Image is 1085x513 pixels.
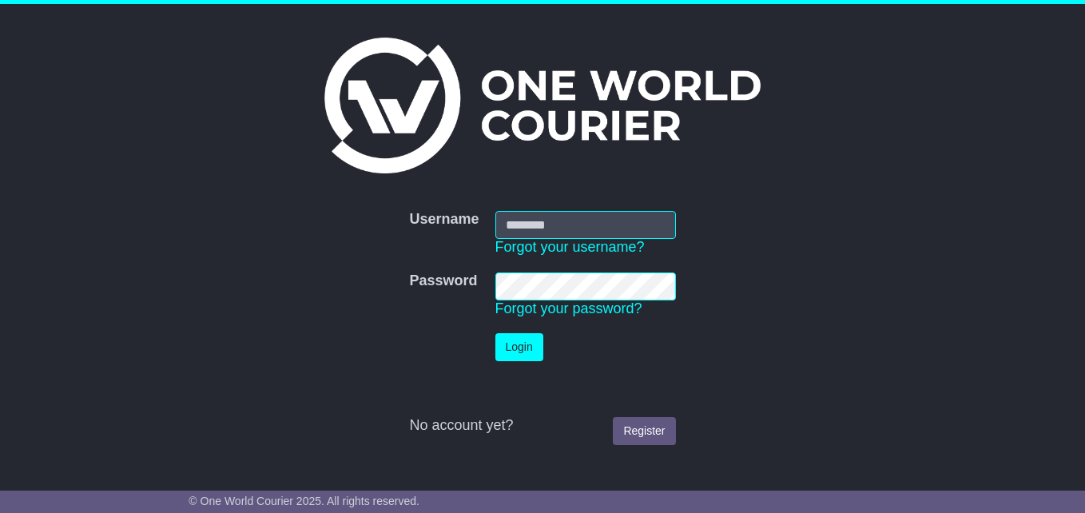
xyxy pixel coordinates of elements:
[409,417,675,435] div: No account yet?
[495,333,543,361] button: Login
[613,417,675,445] a: Register
[495,300,642,316] a: Forgot your password?
[189,495,419,507] span: © One World Courier 2025. All rights reserved.
[324,38,761,173] img: One World
[495,239,645,255] a: Forgot your username?
[409,211,479,229] label: Username
[409,272,477,290] label: Password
